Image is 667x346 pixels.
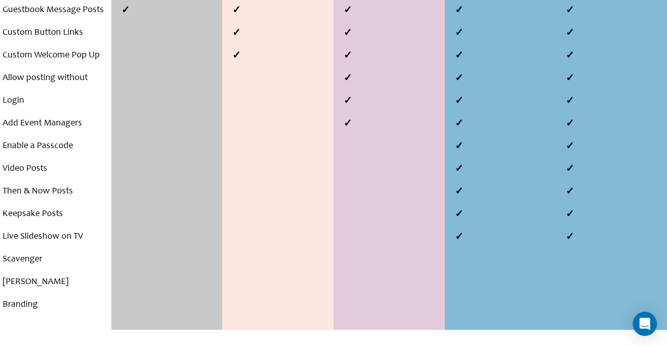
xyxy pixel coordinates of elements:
[3,22,109,44] li: Custom Button Links
[3,67,109,112] li: Allow posting without Login
[3,294,109,316] li: Branding
[3,44,109,67] li: Custom Welcome Pop Up
[3,158,109,180] li: Video Posts
[633,312,657,336] div: Open Intercom Messenger
[3,180,109,203] li: Then & Now Posts
[3,112,109,135] li: Add Event Managers
[3,248,109,294] li: Scavenger [PERSON_NAME]
[3,135,109,158] li: Enable a Passcode
[3,203,109,226] li: Keepsake Posts
[3,226,109,248] li: Live Slideshow on TV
